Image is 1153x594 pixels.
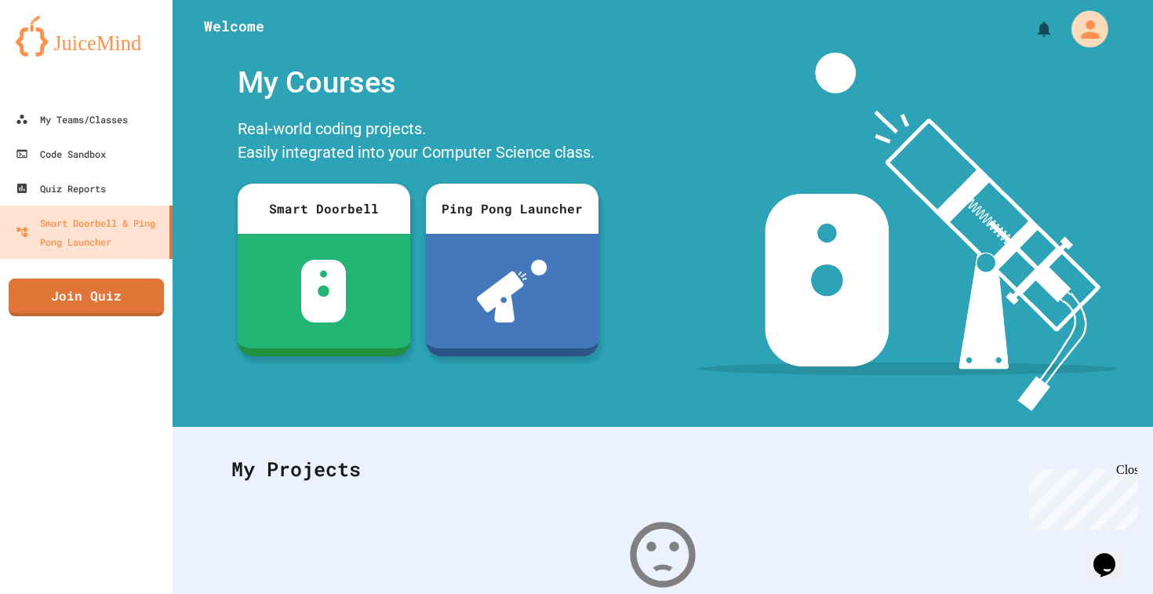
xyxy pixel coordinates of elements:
[6,6,108,100] div: Chat with us now!Close
[9,279,164,316] a: Join Quiz
[16,110,128,129] div: My Teams/Classes
[16,179,106,198] div: Quiz Reports
[426,184,598,234] div: Ping Pong Launcher
[1006,16,1057,42] div: My Notifications
[301,260,346,323] img: sdb-white.svg
[1050,5,1114,53] div: My Account
[1087,531,1137,578] iframe: chat widget
[16,213,163,251] div: Smart Doorbell & Ping Pong Launcher
[238,184,410,234] div: Smart Doorbell
[230,113,606,172] div: Real-world coding projects. Easily integrated into your Computer Science class.
[477,260,547,323] img: ppl-with-ball.png
[1023,463,1137,530] iframe: chat widget
[697,53,1118,411] img: banner-image-my-projects.png
[16,144,106,163] div: Code Sandbox
[230,53,606,113] div: My Courses
[216,439,1110,500] div: My Projects
[16,16,157,56] img: logo-orange.svg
